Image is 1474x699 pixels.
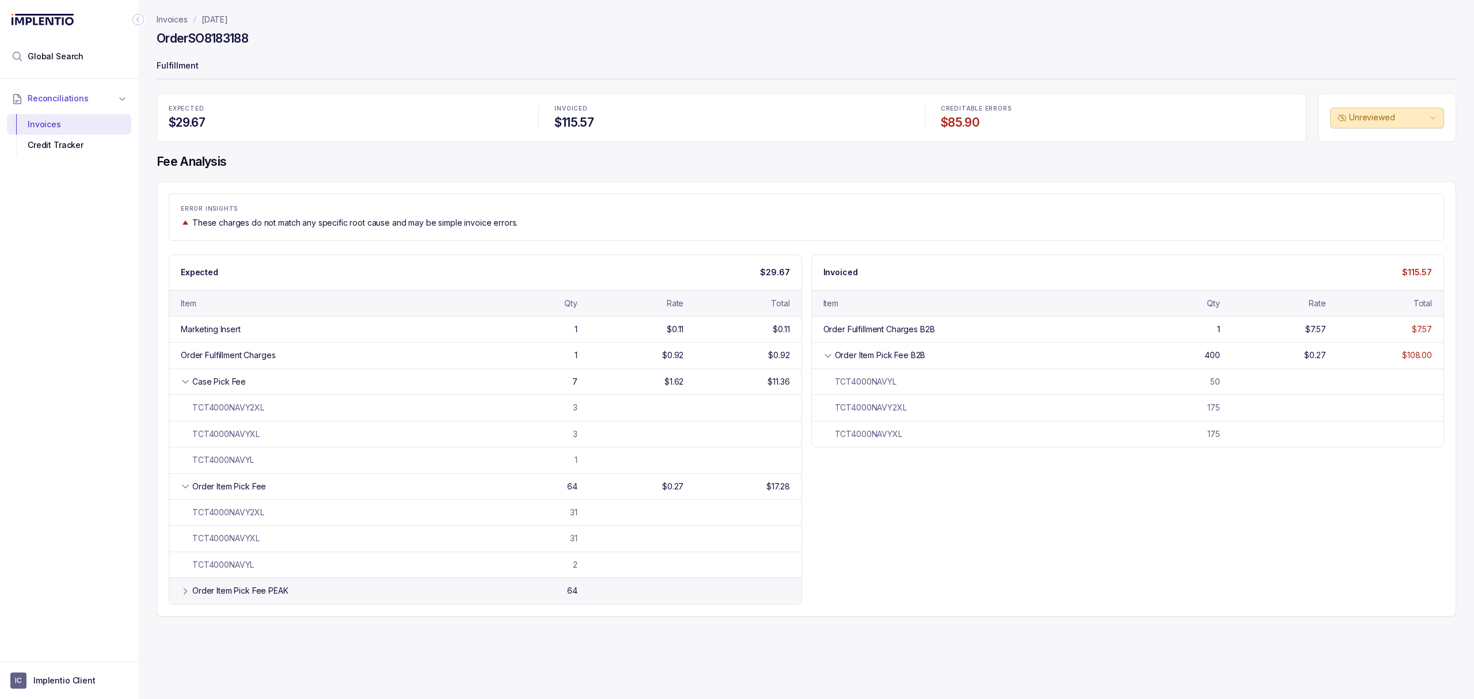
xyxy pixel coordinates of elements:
[575,454,578,466] div: 1
[573,402,578,413] div: 3
[1412,324,1432,335] div: $7.57
[823,402,907,413] div: TCT4000NAVY2XL
[157,14,228,25] nav: breadcrumb
[10,673,128,689] button: User initialsImplentio Client
[7,112,131,158] div: Reconciliations
[157,14,188,25] a: Invoices
[7,86,131,111] button: Reconciliations
[192,217,518,229] p: These charges do not match any specific root cause and may be simple invoice errors.
[1402,267,1432,278] p: $115.57
[554,115,908,131] h4: $115.57
[1210,376,1220,388] div: 50
[575,349,578,361] div: 1
[157,154,1456,170] h4: Fee Analysis
[33,675,96,686] p: Implentio Client
[760,267,789,278] p: $29.67
[567,481,578,492] div: 64
[1309,298,1325,309] div: Rate
[28,51,83,62] span: Global Search
[181,218,190,227] img: trend image
[10,673,26,689] span: User initials
[28,93,89,104] span: Reconciliations
[192,376,246,388] div: Case Pick Fee
[570,533,578,544] div: 31
[16,135,122,155] div: Credit Tracker
[1207,402,1220,413] div: 175
[768,349,789,361] div: $0.92
[192,481,266,492] div: Order Item Pick Fee
[835,349,926,361] div: Order Item Pick Fee B2B
[667,298,683,309] div: Rate
[564,298,578,309] div: Qty
[1207,298,1220,309] div: Qty
[181,559,254,571] div: TCT4000NAVYL
[181,267,218,278] p: Expected
[1217,324,1220,335] div: 1
[181,206,1432,212] p: ERROR INSIGHTS
[181,428,260,440] div: TCT4000NAVYXL
[16,114,122,135] div: Invoices
[823,428,902,440] div: TCT4000NAVYXL
[169,115,522,131] h4: $29.67
[771,298,789,309] div: Total
[192,585,288,597] div: Order Item Pick Fee PEAK
[823,324,935,335] div: Order Fulfillment Charges B2B
[1402,349,1432,361] div: $108.00
[1330,108,1444,128] button: Unreviewed
[181,324,241,335] div: Marketing Insert
[570,507,578,518] div: 31
[664,376,683,388] div: $1.62
[181,533,260,544] div: TCT4000NAVYXL
[1304,349,1325,361] div: $0.27
[662,349,683,361] div: $0.92
[1205,349,1220,361] div: 400
[1414,298,1432,309] div: Total
[202,14,228,25] a: [DATE]
[773,324,789,335] div: $0.11
[662,481,683,492] div: $0.27
[181,402,264,413] div: TCT4000NAVY2XL
[169,105,522,112] p: EXPECTED
[823,376,896,388] div: TCT4000NAVYL
[181,507,264,518] div: TCT4000NAVY2XL
[181,454,254,466] div: TCT4000NAVYL
[567,585,578,597] div: 64
[823,298,838,309] div: Item
[575,324,578,335] div: 1
[181,298,196,309] div: Item
[573,428,578,440] div: 3
[768,376,789,388] div: $11.36
[181,349,276,361] div: Order Fulfillment Charges
[1305,324,1325,335] div: $7.57
[157,31,248,47] h4: Order SO8183188
[131,13,145,26] div: Collapse Icon
[1207,428,1220,440] div: 175
[766,481,789,492] div: $17.28
[572,376,578,388] div: 7
[554,105,908,112] p: INVOICED
[1349,112,1427,123] p: Unreviewed
[573,559,578,571] div: 2
[823,267,858,278] p: Invoiced
[157,55,1456,78] p: Fulfillment
[941,115,1294,131] h4: $85.90
[941,105,1294,112] p: CREDITABLE ERRORS
[667,324,683,335] div: $0.11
